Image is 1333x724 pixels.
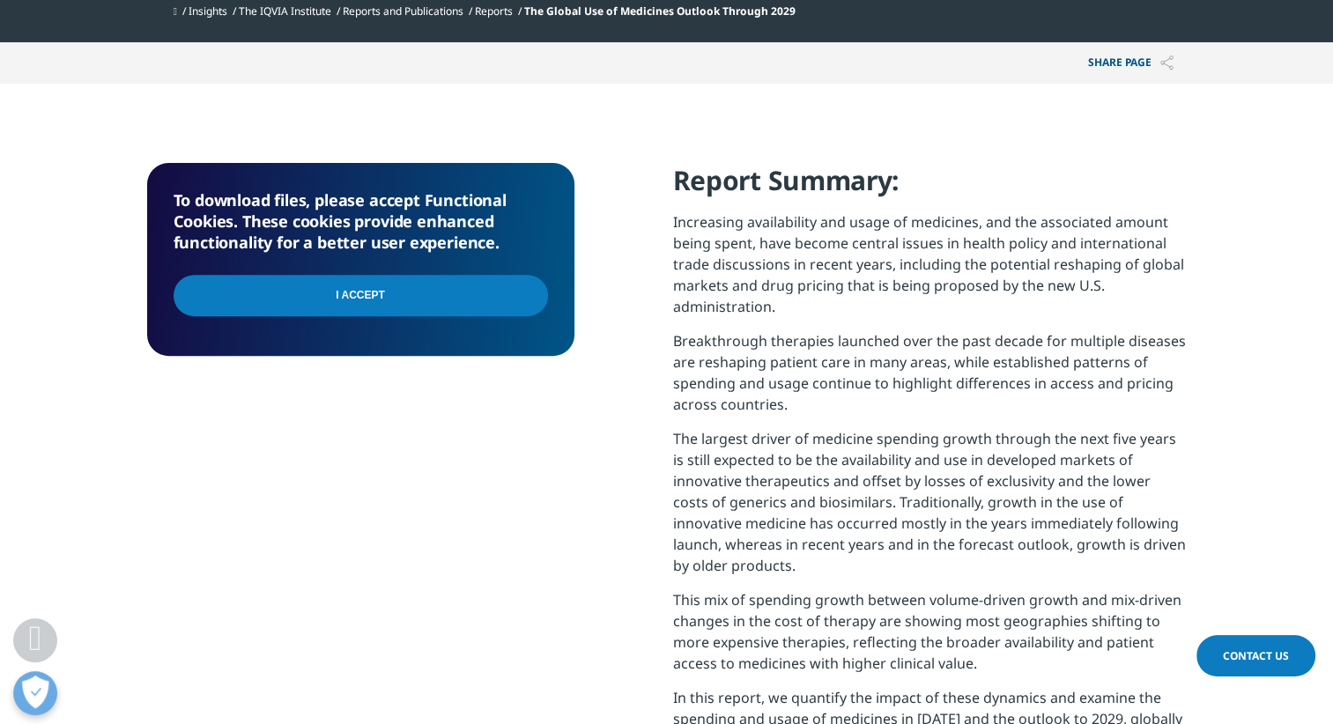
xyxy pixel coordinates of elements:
a: Insights [189,4,227,18]
p: The largest driver of medicine spending growth through the next five years is still expected to b... [673,428,1187,589]
a: The IQVIA Institute [239,4,331,18]
p: This mix of spending growth between volume-driven growth and mix-driven changes in the cost of th... [673,589,1187,687]
p: Breakthrough therapies launched over the past decade for multiple diseases are reshaping patient ... [673,330,1187,428]
a: Contact Us [1196,635,1315,676]
span: Contact Us [1223,648,1289,663]
h5: To download files, please accept Functional Cookies. These cookies provide enhanced functionality... [174,189,548,253]
p: Share PAGE [1075,42,1187,84]
a: Reports [475,4,513,18]
span: The Global Use of Medicines Outlook Through 2029 [524,4,796,18]
button: Share PAGEShare PAGE [1075,42,1187,84]
h4: Report Summary: [673,163,1187,211]
a: Reports and Publications [343,4,463,18]
button: 打开偏好 [13,671,57,715]
p: Increasing availability and usage of medicines, and the associated amount being spent, have becom... [673,211,1187,330]
input: I Accept [174,275,548,316]
img: Share PAGE [1160,55,1174,70]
